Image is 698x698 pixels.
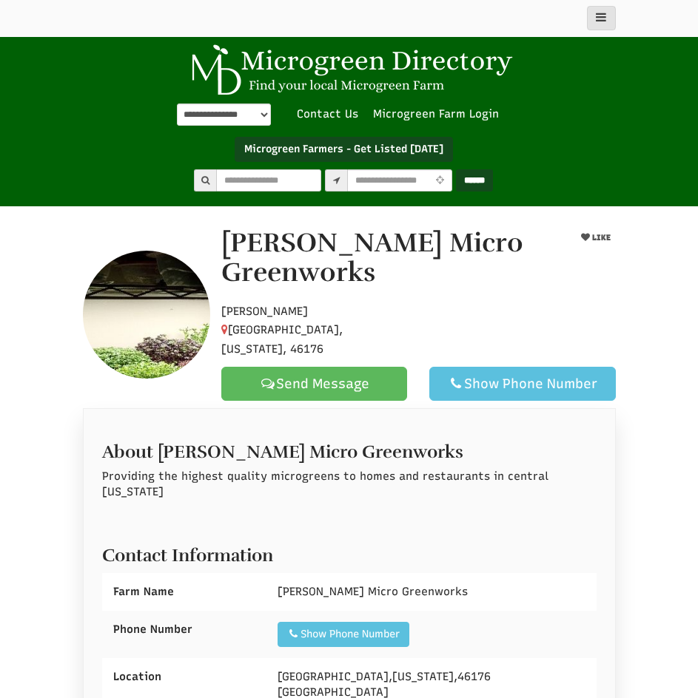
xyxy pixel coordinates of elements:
[83,408,616,409] ul: Profile Tabs
[278,585,468,598] span: [PERSON_NAME] Micro Greenworks
[235,137,453,162] a: Microgreen Farmers - Get Listed [DATE]
[457,670,491,683] span: 46176
[587,6,616,30] button: main_menu
[102,611,267,648] div: Phone Number
[373,106,506,122] a: Microgreen Farm Login
[221,228,557,287] h1: [PERSON_NAME] Micro Greenworks
[102,573,267,611] div: Farm Name
[287,627,400,642] div: Show Phone Number
[102,435,597,461] h2: About [PERSON_NAME] Micro Greenworks
[289,106,366,122] a: Contact Us
[221,367,407,401] a: Send Message
[221,323,343,356] span: [GEOGRAPHIC_DATA], [US_STATE], 46176
[589,233,610,243] span: LIKE
[278,670,389,683] span: [GEOGRAPHIC_DATA]
[221,305,308,318] span: [PERSON_NAME]
[102,658,267,696] div: Location
[392,670,454,683] span: [US_STATE]
[177,104,271,126] select: Language Translate Widget
[183,44,516,96] img: Microgreen Directory
[442,375,603,393] div: Show Phone Number
[102,469,597,501] p: Providing the highest quality microgreens to homes and restaurants in central [US_STATE]
[432,176,447,186] i: Use Current Location
[102,538,597,565] h2: Contact Information
[575,228,615,247] button: LIKE
[83,251,211,379] img: Contact Mascher Micro Greenworks
[177,104,271,132] div: Powered by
